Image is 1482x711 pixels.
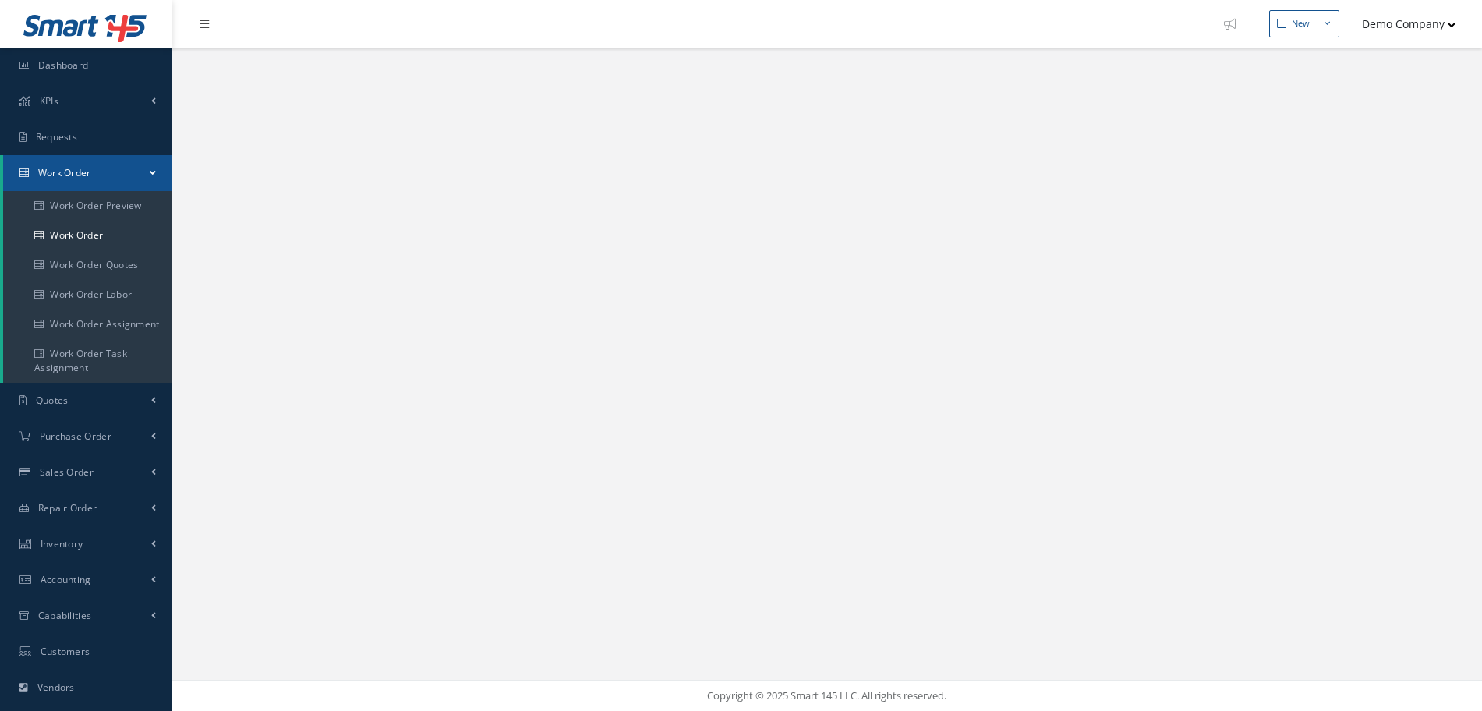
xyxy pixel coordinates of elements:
span: Dashboard [38,58,89,72]
span: Inventory [41,537,83,550]
span: Purchase Order [40,430,111,443]
span: Repair Order [38,501,97,515]
span: Customers [41,645,90,658]
a: Work Order Assignment [3,310,172,339]
span: KPIs [40,94,58,108]
a: Work Order Labor [3,280,172,310]
span: Requests [36,130,77,143]
a: Work Order [3,155,172,191]
div: New [1292,17,1310,30]
span: Capabilities [38,609,92,622]
a: Work Order Preview [3,191,172,221]
div: Copyright © 2025 Smart 145 LLC. All rights reserved. [187,688,1466,704]
span: Work Order [38,166,91,179]
a: Work Order Quotes [3,250,172,280]
button: Demo Company [1347,9,1456,39]
a: Work Order [3,221,172,250]
span: Accounting [41,573,91,586]
span: Vendors [37,681,75,694]
a: Work Order Task Assignment [3,339,172,383]
button: New [1269,10,1339,37]
span: Quotes [36,394,69,407]
span: Sales Order [40,465,94,479]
